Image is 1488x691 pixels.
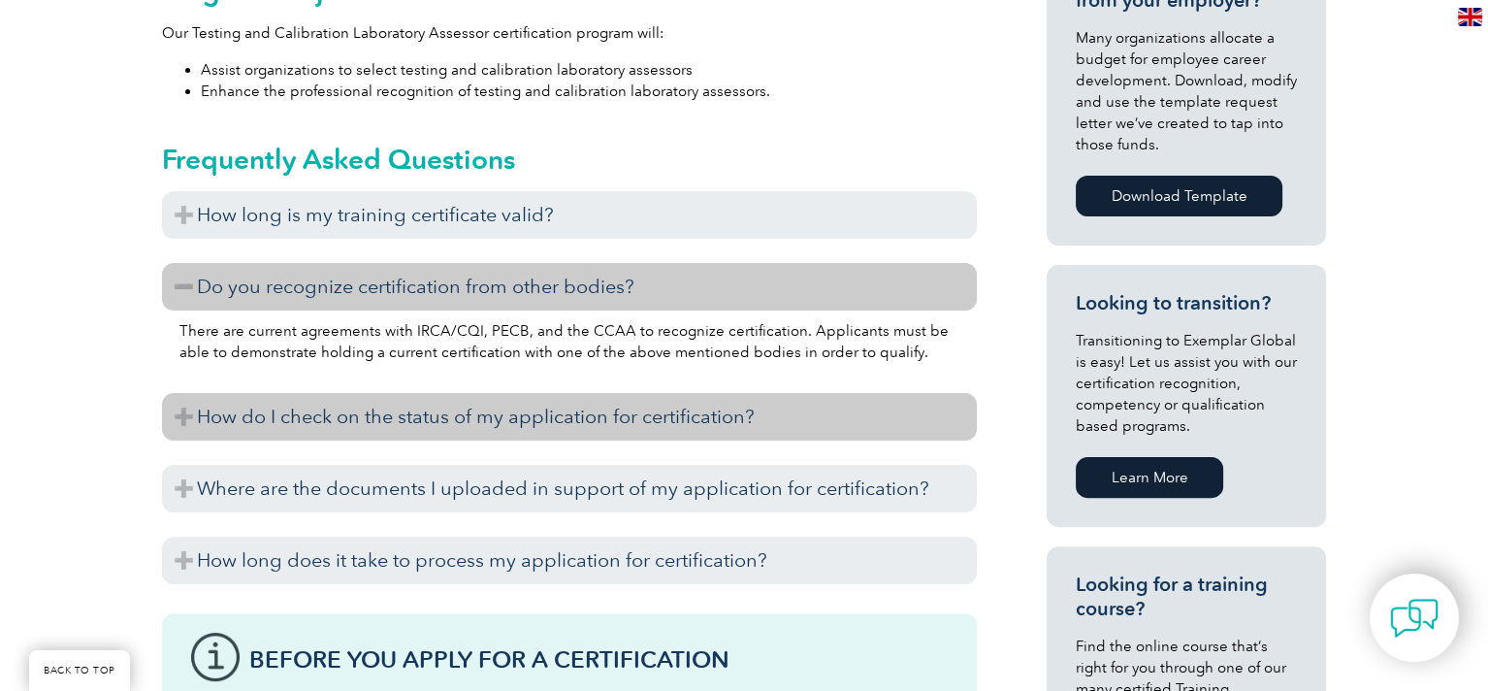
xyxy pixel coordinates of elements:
[1076,176,1282,216] a: Download Template
[1076,291,1297,315] h3: Looking to transition?
[1390,594,1439,642] img: contact-chat.png
[1076,457,1223,498] a: Learn More
[201,81,977,102] li: Enhance the professional recognition of testing and calibration laboratory assessors.
[162,263,977,311] h3: Do you recognize certification from other bodies?
[1076,27,1297,155] p: Many organizations allocate a budget for employee career development. Download, modify and use th...
[162,22,977,44] p: Our Testing and Calibration Laboratory Assessor certification program will:
[1076,573,1297,621] h3: Looking for a training course?
[201,59,977,81] li: Assist organizations to select testing and calibration laboratory assessors
[179,320,959,363] p: There are current agreements with IRCA/CQI, PECB, and the CCAA to recognize certification. Applic...
[29,650,130,691] a: BACK TO TOP
[1076,330,1297,437] p: Transitioning to Exemplar Global is easy! Let us assist you with our certification recognition, c...
[162,191,977,239] h3: How long is my training certificate valid?
[162,393,977,441] h3: How do I check on the status of my application for certification?
[162,144,977,175] h2: Frequently Asked Questions
[162,537,977,584] h3: How long does it take to process my application for certification?
[1458,8,1482,26] img: en
[249,647,948,672] h3: Before You Apply For a Certification
[162,465,977,512] h3: Where are the documents I uploaded in support of my application for certification?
